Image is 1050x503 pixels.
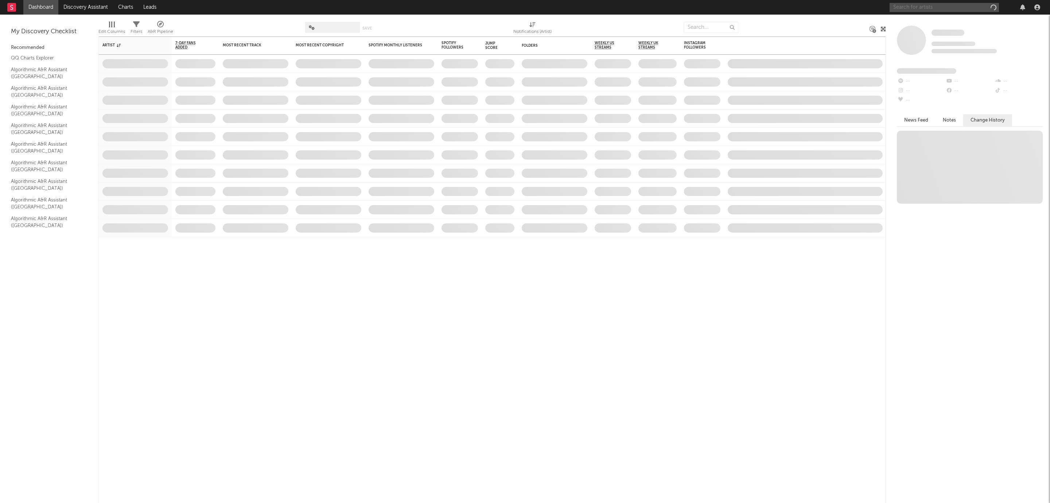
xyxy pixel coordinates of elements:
[11,159,80,174] a: Algorithmic A&R Assistant ([GEOGRAPHIC_DATA])
[932,29,964,37] a: Some Artist
[11,84,80,99] a: Algorithmic A&R Assistant ([GEOGRAPHIC_DATA])
[897,68,956,74] span: Fans Added by Platform
[11,122,80,137] a: Algorithmic A&R Assistant ([GEOGRAPHIC_DATA])
[11,66,80,81] a: Algorithmic A&R Assistant ([GEOGRAPHIC_DATA])
[897,86,945,96] div: --
[684,22,738,33] input: Search...
[131,27,142,36] div: Filters
[148,27,173,36] div: A&R Pipeline
[442,41,467,50] div: Spotify Followers
[223,43,277,47] div: Most Recent Track
[11,196,80,211] a: Algorithmic A&R Assistant ([GEOGRAPHIC_DATA])
[897,96,945,105] div: --
[684,41,709,50] div: Instagram Followers
[98,18,125,39] div: Edit Columns
[175,41,205,50] span: 7-Day Fans Added
[102,43,157,47] div: Artist
[932,42,975,46] span: Tracking Since: [DATE]
[890,3,999,12] input: Search for artists
[296,43,350,47] div: Most Recent Copyright
[11,103,80,118] a: Algorithmic A&R Assistant ([GEOGRAPHIC_DATA])
[513,27,552,36] div: Notifications (Artist)
[362,26,372,30] button: Save
[11,215,80,230] a: Algorithmic A&R Assistant ([GEOGRAPHIC_DATA])
[11,140,80,155] a: Algorithmic A&R Assistant ([GEOGRAPHIC_DATA])
[994,86,1043,96] div: --
[945,86,994,96] div: --
[11,27,87,36] div: My Discovery Checklist
[897,114,936,126] button: News Feed
[369,43,423,47] div: Spotify Monthly Listeners
[595,41,620,50] span: Weekly US Streams
[11,43,87,52] div: Recommended
[897,77,945,86] div: --
[936,114,963,126] button: Notes
[485,41,503,50] div: Jump Score
[638,41,666,50] span: Weekly UK Streams
[963,114,1012,126] button: Change History
[98,27,125,36] div: Edit Columns
[994,77,1043,86] div: --
[522,43,576,48] div: Folders
[11,54,80,62] a: QQ Charts Explorer
[945,77,994,86] div: --
[11,177,80,192] a: Algorithmic A&R Assistant ([GEOGRAPHIC_DATA])
[932,49,997,53] span: 0 fans last week
[513,18,552,39] div: Notifications (Artist)
[148,18,173,39] div: A&R Pipeline
[932,30,964,36] span: Some Artist
[131,18,142,39] div: Filters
